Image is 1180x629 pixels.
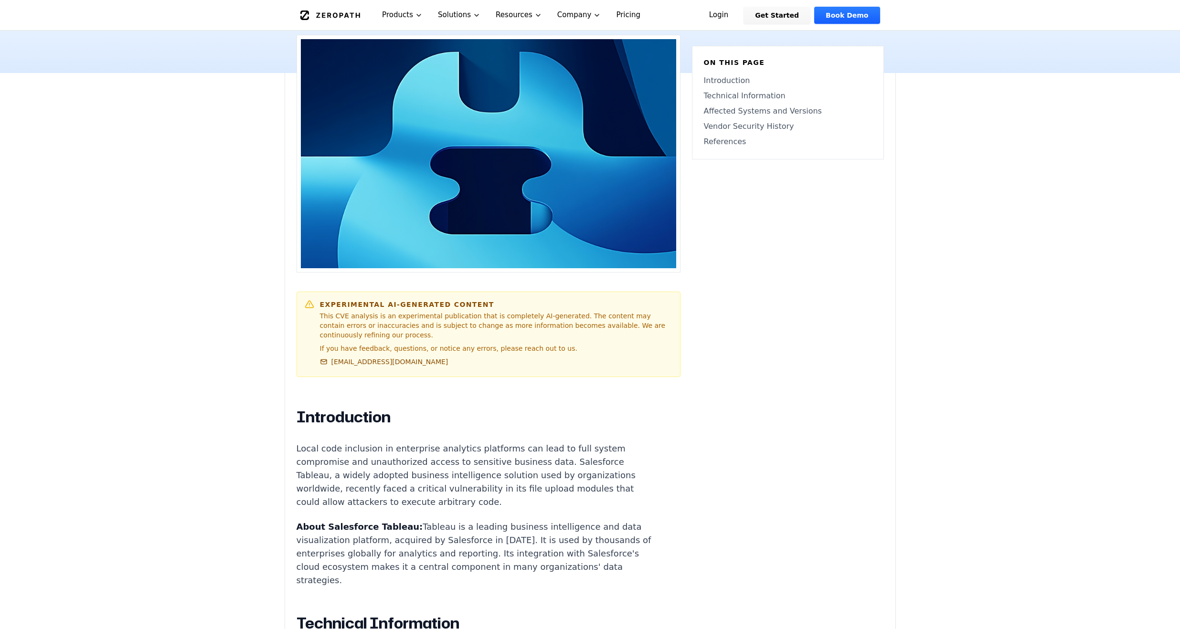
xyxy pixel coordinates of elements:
[297,520,652,587] p: Tableau is a leading business intelligence and data visualization platform, acquired by Salesforc...
[704,105,872,117] a: Affected Systems and Versions
[297,408,652,427] h2: Introduction
[744,7,810,24] a: Get Started
[320,344,672,353] p: If you have feedback, questions, or notice any errors, please reach out to us.
[704,58,872,67] h6: On this page
[297,522,423,532] strong: About Salesforce Tableau:
[698,7,740,24] a: Login
[814,7,880,24] a: Book Demo
[320,311,672,340] p: This CVE analysis is an experimental publication that is completely AI-generated. The content may...
[704,136,872,147] a: References
[297,442,652,509] p: Local code inclusion in enterprise analytics platforms can lead to full system compromise and una...
[704,121,872,132] a: Vendor Security History
[704,90,872,102] a: Technical Information
[704,75,872,86] a: Introduction
[320,357,448,367] a: [EMAIL_ADDRESS][DOMAIN_NAME]
[320,300,672,309] h6: Experimental AI-Generated Content
[301,39,676,268] img: Brief Summary: CVE-2025-26496 Type Confusion in Salesforce Tableau Server and Desktop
